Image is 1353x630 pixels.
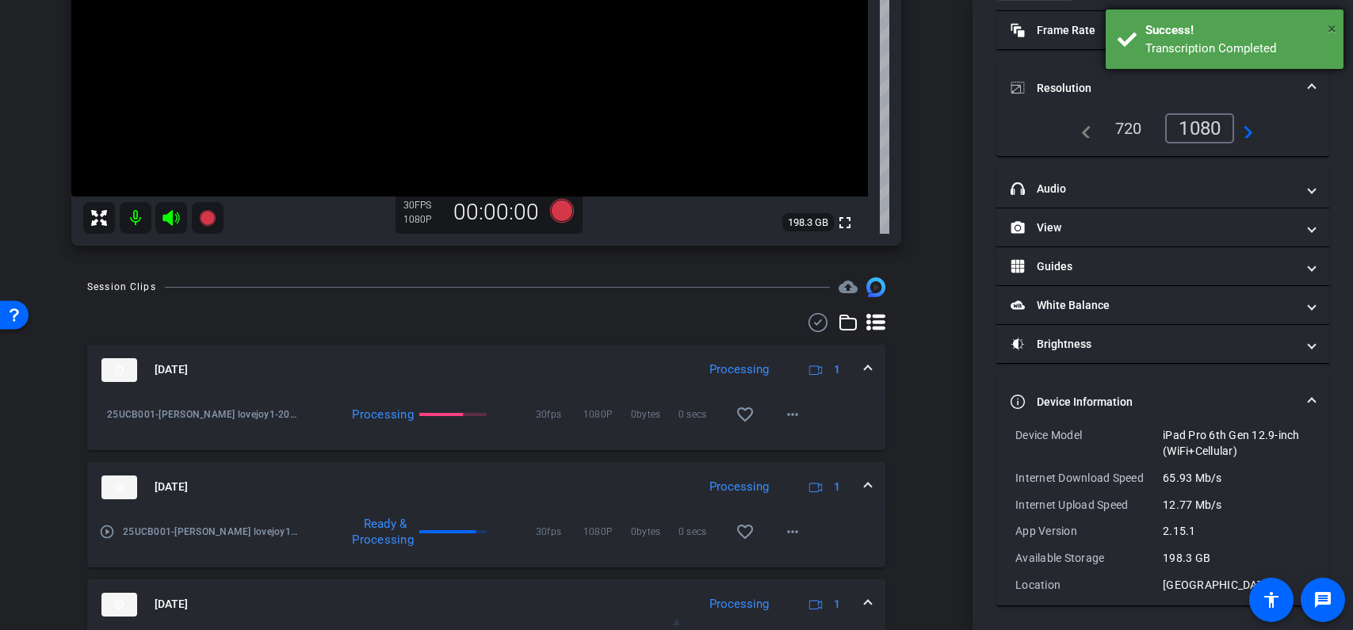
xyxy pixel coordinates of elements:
div: Processing [701,595,777,613]
mat-icon: more_horiz [783,405,802,424]
span: 1 [834,596,840,613]
div: 00:00:00 [443,199,549,226]
mat-icon: message [1313,590,1332,609]
div: Location [1015,577,1163,593]
mat-icon: play_circle_outline [99,524,115,540]
mat-icon: accessibility [1262,590,1281,609]
div: 720 [1103,115,1154,142]
span: [DATE] [155,596,188,613]
mat-icon: cloud_upload [839,277,858,296]
button: Close [1328,17,1336,40]
mat-panel-title: Brightness [1011,336,1296,353]
mat-expansion-panel-header: Device Information [996,376,1329,427]
mat-expansion-panel-header: thumb-nail[DATE]Processing1 [87,579,885,630]
div: 12.77 Mb/s [1163,497,1310,513]
span: FPS [415,200,431,211]
mat-expansion-panel-header: Audio [996,170,1329,208]
div: Ready & Processing [344,516,415,548]
mat-icon: favorite_border [736,522,755,541]
div: 2.15.1 [1163,523,1310,539]
img: thumb-nail [101,475,137,499]
mat-icon: more_horiz [783,522,802,541]
img: thumb-nail [101,358,137,382]
span: 198.3 GB [782,213,834,232]
div: Available Storage [1015,550,1163,566]
div: Device Model [1015,427,1163,459]
mat-panel-title: Guides [1011,258,1296,275]
div: 30 [403,199,443,212]
mat-panel-title: Resolution [1011,80,1296,97]
div: Device Information [996,427,1329,605]
div: Processing [701,478,777,496]
div: Internet Upload Speed [1015,497,1163,513]
div: Success! [1145,21,1332,40]
mat-expansion-panel-header: thumb-nail[DATE]Processing1 [87,345,885,395]
div: Transcription Completed [1145,40,1332,58]
div: Session Clips [87,279,156,295]
span: 1 [834,361,840,378]
mat-icon: favorite_border [736,405,755,424]
mat-icon: navigate_before [1072,119,1091,138]
div: 65.93 Mb/s [1163,470,1310,486]
div: 198.3 GB [1163,550,1310,566]
mat-panel-title: Audio [1011,181,1296,197]
div: thumb-nail[DATE]Processing1 [87,513,885,567]
div: [GEOGRAPHIC_DATA] [1163,577,1310,593]
mat-expansion-panel-header: View [996,208,1329,246]
img: thumb-nail [101,593,137,617]
span: 1 [834,479,840,495]
mat-expansion-panel-header: Guides [996,247,1329,285]
span: [DATE] [155,479,188,495]
mat-expansion-panel-header: White Balance [996,286,1329,324]
span: 0bytes [631,524,678,540]
span: 0 secs [678,524,726,540]
span: 1080P [583,407,631,422]
span: [DATE] [155,361,188,378]
span: Destinations for your clips [839,277,858,296]
div: 1080 [1165,113,1234,143]
div: 1080P [403,213,443,226]
span: ▲ [671,614,682,628]
span: 30fps [536,407,583,422]
mat-panel-title: White Balance [1011,297,1296,314]
div: Resolution [996,113,1329,156]
img: Session clips [866,277,885,296]
span: 25UCB001-[PERSON_NAME] lovejoy1-2025-09-23-14-04-36-487-0 [107,407,300,422]
mat-panel-title: Frame Rate [1011,22,1296,39]
mat-panel-title: View [1011,220,1296,236]
div: thumb-nail[DATE]Processing1 [87,395,885,450]
mat-icon: fullscreen [835,213,854,232]
span: 0bytes [631,407,678,422]
mat-expansion-panel-header: Frame Rate [996,11,1329,49]
mat-expansion-panel-header: Brightness [996,325,1329,363]
span: 25UCB001-[PERSON_NAME] lovejoy1-2025-09-23-14-03-48-367-0 [123,524,300,540]
span: 1080P [583,524,631,540]
span: 0 secs [678,407,726,422]
mat-icon: navigate_next [1234,119,1253,138]
span: × [1328,19,1336,38]
mat-panel-title: Device Information [1011,394,1296,410]
div: Processing [344,407,415,422]
div: Internet Download Speed [1015,470,1163,486]
div: Processing [701,361,777,379]
span: 30fps [536,524,583,540]
mat-expansion-panel-header: thumb-nail[DATE]Processing1 [87,462,885,513]
mat-expansion-panel-header: Resolution [996,63,1329,113]
div: iPad Pro 6th Gen 12.9-inch (WiFi+Cellular) [1163,427,1310,459]
div: App Version [1015,523,1163,539]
